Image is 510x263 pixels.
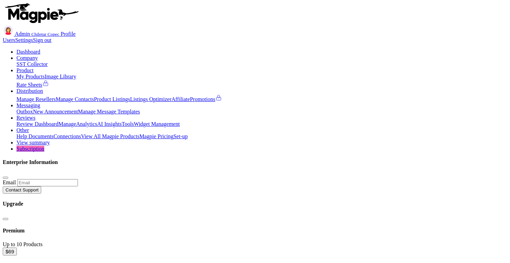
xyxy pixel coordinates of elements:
a: Sign out [33,37,51,43]
a: Profile [61,31,76,37]
h4: Premium [3,228,507,234]
a: SST Collector [16,61,48,67]
a: Connections [54,133,81,139]
img: logo-ab69f6fb50320c5b225c76a69d11143b.png [3,3,80,23]
a: View All Magpie Products [81,133,139,139]
a: Rate Sheets [16,82,49,88]
a: Users [3,37,15,43]
a: View summary [16,140,50,145]
h4: Enterprise Information [3,159,507,165]
a: New Announcement [33,109,78,114]
a: Promotions [190,96,222,102]
a: Subscription [16,146,44,152]
a: Help Documents [16,133,54,139]
button: Close [3,177,8,179]
img: avatar_key_member-9c1dde93af8b07d7383eb8b5fb890c87.png [3,25,14,36]
small: Chiletur Copec [32,32,59,37]
input: Email [17,179,78,186]
a: Other [16,127,29,133]
a: Dashboard [16,49,40,55]
a: Admin Chiletur Copec [3,31,61,37]
a: Outbox [16,109,33,114]
a: Manage Contacts [56,96,94,102]
a: Affiliate [172,96,190,102]
a: AI Insights [97,121,122,127]
a: Review Dashboard [16,121,58,127]
a: Set-up [173,133,188,139]
a: Messaging [16,102,40,108]
a: Listings Optimizer [130,96,171,102]
span: Admin [15,31,30,37]
a: Manage Resellers [16,96,56,102]
a: Product Listings [94,96,130,102]
a: Tools [122,121,134,127]
a: Settings [15,37,33,43]
h4: Upgrade [3,201,507,207]
a: Image Library [45,74,76,79]
a: Widget Management [134,121,180,127]
a: Product [16,67,34,73]
a: Magpie Pricing [139,133,173,139]
button: Close [3,218,8,220]
label: Email [3,179,16,185]
a: My Products [16,74,45,79]
button: Contact Support [3,186,41,194]
a: Distribution [16,88,43,94]
a: Company [16,55,38,61]
button: $69 [3,248,17,255]
a: Manage Message Templates [78,109,140,114]
a: Reviews [16,115,35,121]
a: Manage [58,121,76,127]
a: Analytics [76,121,97,127]
div: Up to 10 Products [3,241,507,248]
